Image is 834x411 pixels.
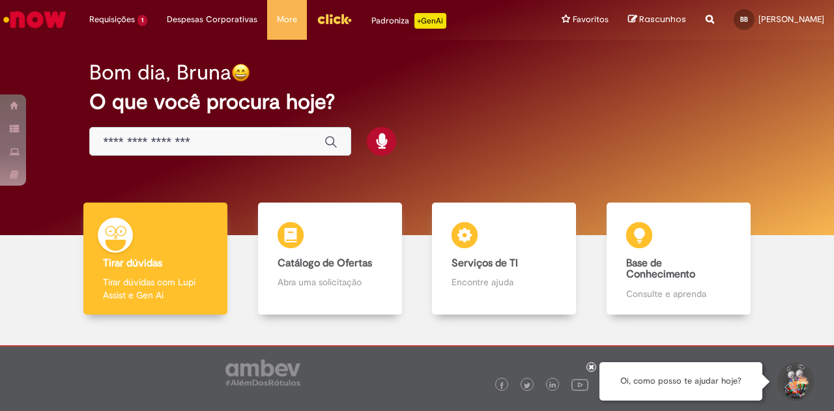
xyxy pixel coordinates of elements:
[524,382,530,389] img: logo_footer_twitter.png
[452,276,556,289] p: Encontre ajuda
[452,257,518,270] b: Serviços de TI
[278,276,382,289] p: Abra uma solicitação
[371,13,446,29] div: Padroniza
[89,91,744,113] h2: O que você procura hoje?
[278,257,372,270] b: Catálogo de Ofertas
[1,7,68,33] img: ServiceNow
[628,14,686,26] a: Rascunhos
[243,203,418,315] a: Catálogo de Ofertas Abra uma solicitação
[89,61,231,84] h2: Bom dia, Bruna
[231,63,250,82] img: happy-face.png
[775,362,814,401] button: Iniciar Conversa de Suporte
[417,203,592,315] a: Serviços de TI Encontre ajuda
[626,287,731,300] p: Consulte e aprenda
[103,276,208,302] p: Tirar dúvidas com Lupi Assist e Gen Ai
[414,13,446,29] p: +GenAi
[89,13,135,26] span: Requisições
[758,14,824,25] span: [PERSON_NAME]
[571,376,588,393] img: logo_footer_youtube.png
[277,13,297,26] span: More
[740,15,748,23] span: BB
[167,13,257,26] span: Despesas Corporativas
[592,203,766,315] a: Base de Conhecimento Consulte e aprenda
[573,13,609,26] span: Favoritos
[498,382,505,389] img: logo_footer_facebook.png
[137,15,147,26] span: 1
[103,257,162,270] b: Tirar dúvidas
[626,257,695,281] b: Base de Conhecimento
[599,362,762,401] div: Oi, como posso te ajudar hoje?
[639,13,686,25] span: Rascunhos
[225,360,300,386] img: logo_footer_ambev_rotulo_gray.png
[549,382,556,390] img: logo_footer_linkedin.png
[68,203,243,315] a: Tirar dúvidas Tirar dúvidas com Lupi Assist e Gen Ai
[317,9,352,29] img: click_logo_yellow_360x200.png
